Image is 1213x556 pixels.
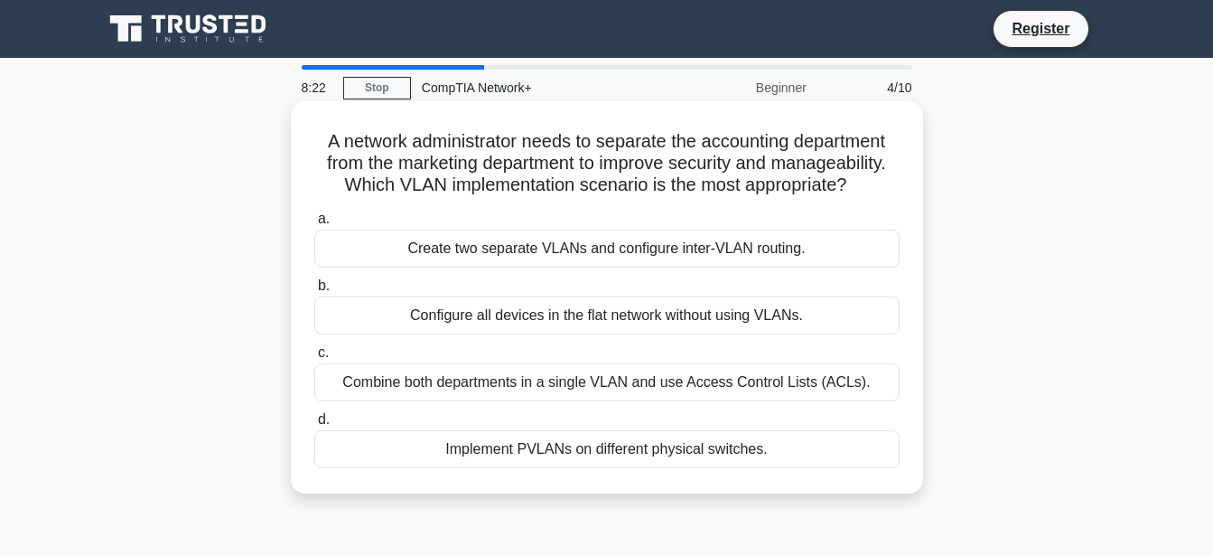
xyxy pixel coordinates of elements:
span: d. [318,411,330,427]
span: b. [318,278,330,293]
div: Beginner [659,70,817,106]
div: Configure all devices in the flat network without using VLANs. [314,297,900,335]
div: Combine both departments in a single VLAN and use Access Control Lists (ACLs). [314,363,900,401]
a: Stop [343,77,411,99]
div: 4/10 [817,70,923,106]
a: Register [1001,17,1080,40]
span: a. [318,211,330,226]
span: c. [318,344,329,360]
h5: A network administrator needs to separate the accounting department from the marketing department... [313,130,901,197]
div: 8:22 [291,70,343,106]
div: CompTIA Network+ [411,70,659,106]
div: Create two separate VLANs and configure inter-VLAN routing. [314,230,900,268]
div: Implement PVLANs on different physical switches. [314,430,900,468]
